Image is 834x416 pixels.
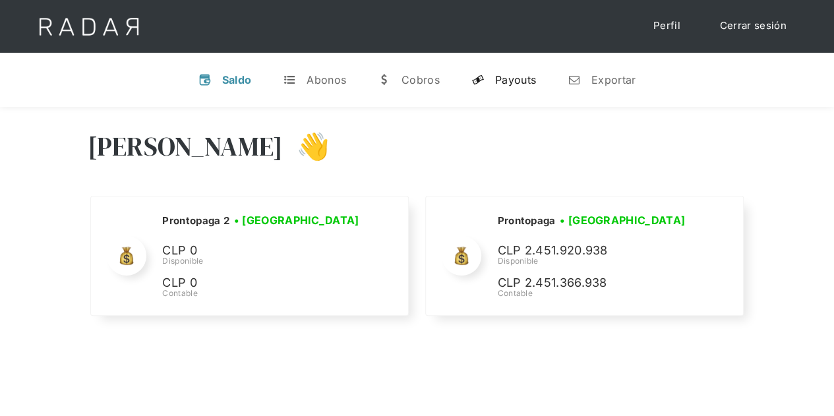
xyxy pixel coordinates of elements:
a: Cerrar sesión [707,13,800,39]
h2: Prontopaga [497,214,555,227]
h3: 👋 [283,130,329,163]
div: Cobros [402,73,440,86]
p: CLP 2.451.920.938 [497,241,695,260]
h3: • [GEOGRAPHIC_DATA] [234,212,359,228]
div: Saldo [222,73,252,86]
div: y [471,73,485,86]
div: Contable [162,287,363,299]
h3: • [GEOGRAPHIC_DATA] [560,212,685,228]
div: v [198,73,212,86]
div: Abonos [307,73,346,86]
p: CLP 0 [162,274,360,293]
div: Disponible [497,255,695,267]
div: n [568,73,581,86]
div: t [283,73,296,86]
div: Contable [497,287,695,299]
div: Disponible [162,255,363,267]
div: Payouts [495,73,536,86]
h3: [PERSON_NAME] [88,130,283,163]
a: Perfil [640,13,694,39]
div: w [378,73,391,86]
p: CLP 2.451.366.938 [497,274,695,293]
div: Exportar [591,73,636,86]
p: CLP 0 [162,241,360,260]
h2: Prontopaga 2 [162,214,229,227]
